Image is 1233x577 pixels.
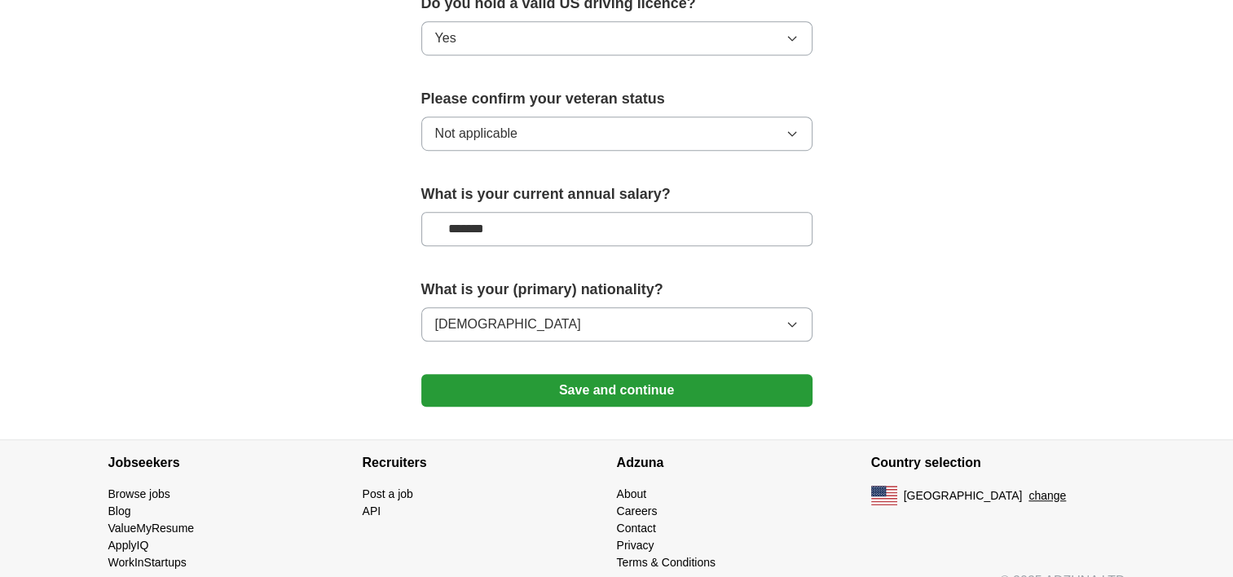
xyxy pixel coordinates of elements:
[871,486,897,505] img: US flag
[617,487,647,500] a: About
[108,556,187,569] a: WorkInStartups
[421,307,812,341] button: [DEMOGRAPHIC_DATA]
[363,487,413,500] a: Post a job
[435,124,517,143] span: Not applicable
[421,183,812,205] label: What is your current annual salary?
[108,487,170,500] a: Browse jobs
[1028,487,1066,504] button: change
[617,522,656,535] a: Contact
[421,21,812,55] button: Yes
[617,556,716,569] a: Terms & Conditions
[435,315,581,334] span: [DEMOGRAPHIC_DATA]
[871,440,1125,486] h4: Country selection
[421,374,812,407] button: Save and continue
[363,504,381,518] a: API
[108,522,195,535] a: ValueMyResume
[421,279,812,301] label: What is your (primary) nationality?
[435,29,456,48] span: Yes
[421,88,812,110] label: Please confirm your veteran status
[108,539,149,552] a: ApplyIQ
[617,539,654,552] a: Privacy
[617,504,658,518] a: Careers
[904,487,1023,504] span: [GEOGRAPHIC_DATA]
[421,117,812,151] button: Not applicable
[108,504,131,518] a: Blog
